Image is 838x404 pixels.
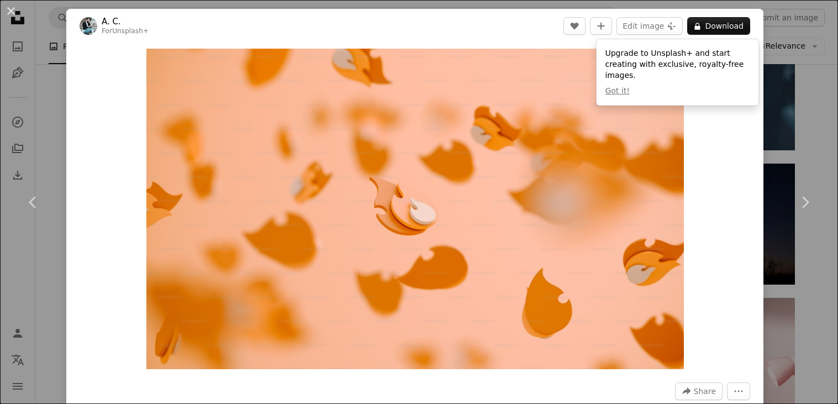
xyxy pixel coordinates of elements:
[616,17,683,35] button: Edit image
[727,382,750,400] button: More Actions
[605,86,629,97] button: Got it!
[590,17,612,35] button: Add to Collection
[102,16,149,27] a: A. C.
[694,383,716,400] span: Share
[146,49,684,369] img: a wall with a bunch of cut out animals on it
[772,149,838,255] a: Next
[102,27,149,36] div: For
[563,17,586,35] button: Like
[596,39,758,106] div: Upgrade to Unsplash+ and start creating with exclusive, royalty-free images.
[112,27,149,35] a: Unsplash+
[687,17,750,35] button: Download
[146,49,684,369] button: Zoom in on this image
[675,382,723,400] button: Share this image
[80,17,97,35] img: Go to A. C.'s profile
